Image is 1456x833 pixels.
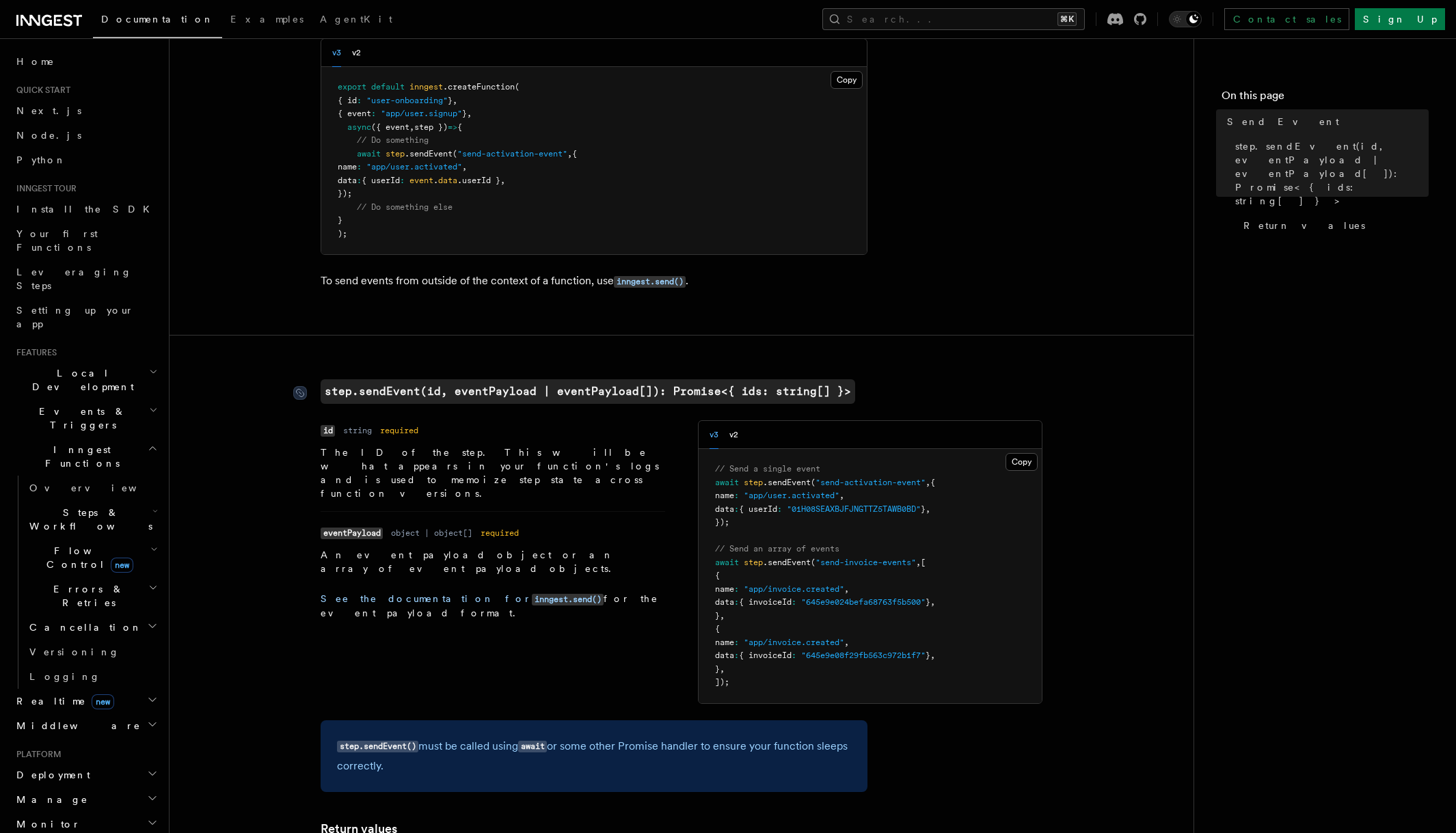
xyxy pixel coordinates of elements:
[467,109,472,118] span: ,
[11,443,148,470] span: Inngest Functions
[1238,213,1429,238] a: Return values
[111,558,133,573] span: new
[457,149,567,159] span: "send-activation-event"
[371,122,409,132] span: ({ event
[734,597,739,607] span: :
[16,105,81,116] span: Next.js
[24,640,161,664] a: Versioning
[715,677,729,687] span: ]);
[734,491,739,500] span: :
[11,768,90,782] span: Deployment
[362,176,400,185] span: { userId
[1006,453,1038,471] button: Copy
[462,109,467,118] span: }
[567,149,572,159] span: ,
[11,197,161,221] a: Install the SDK
[24,620,142,634] span: Cancellation
[391,528,472,538] dd: object | object[]
[11,366,149,394] span: Local Development
[16,55,55,68] span: Home
[101,14,214,25] span: Documentation
[448,96,453,105] span: }
[11,361,161,399] button: Local Development
[715,664,720,674] span: }
[11,399,161,437] button: Events & Triggers
[409,82,443,92] span: inngest
[744,478,763,487] span: step
[715,638,734,647] span: name
[11,713,161,738] button: Middleware
[433,176,438,185] span: .
[715,611,720,620] span: }
[844,584,849,594] span: ,
[715,504,734,514] span: data
[11,689,161,713] button: Realtimenew
[1222,87,1429,109] h4: On this page
[371,109,376,118] span: :
[614,276,686,288] code: inngest.send()
[24,577,161,615] button: Errors & Retries
[366,96,448,105] span: "user-onboarding"
[386,149,405,159] span: step
[1227,115,1339,128] span: Send Event
[222,4,312,37] a: Examples
[777,504,782,514] span: :
[338,82,366,92] span: export
[24,615,161,640] button: Cancellation
[1057,12,1077,26] kbd: ⌘K
[312,4,401,37] a: AgentKit
[792,597,796,607] span: :
[16,130,81,141] span: Node.js
[443,82,515,92] span: .createFunction
[230,14,304,25] span: Examples
[320,14,392,25] span: AgentKit
[366,162,462,172] span: "app/user.activated"
[744,638,844,647] span: "app/invoice.created"
[29,646,120,657] span: Versioning
[715,478,739,487] span: await
[438,176,457,185] span: data
[338,229,347,238] span: );
[347,122,371,132] span: async
[815,558,916,567] span: "send-invoice-events"
[532,594,604,605] code: inngest.send()
[720,611,725,620] span: ,
[715,584,734,594] span: name
[337,741,418,752] code: step.sendEvent()
[811,558,815,567] span: (
[321,271,867,291] p: To send events from outside of the context of a function, use .
[734,638,739,647] span: :
[739,504,777,514] span: { userId
[801,651,926,660] span: "645e9e08f29fb563c972b1f7"
[371,82,405,92] span: default
[916,558,921,567] span: ,
[1243,219,1365,232] span: Return values
[321,379,855,404] a: step.sendEvent(id, eventPayload | eventPayload[]): Promise<{ ids: string[] }>
[763,478,811,487] span: .sendEvent
[24,582,148,610] span: Errors & Retries
[715,597,734,607] span: data
[11,476,161,689] div: Inngest Functions
[11,793,88,806] span: Manage
[11,85,70,96] span: Quick start
[926,597,930,607] span: }
[457,122,462,132] span: {
[734,584,739,594] span: :
[453,96,457,105] span: ,
[338,176,357,185] span: data
[822,8,1085,30] button: Search...⌘K
[715,571,720,580] span: {
[343,425,372,436] dd: string
[453,149,457,159] span: (
[380,425,418,436] dd: required
[448,122,457,132] span: =>
[11,260,161,298] a: Leveraging Steps
[457,176,500,185] span: .userId }
[11,183,77,194] span: Inngest tour
[921,504,926,514] span: }
[744,584,844,594] span: "app/invoice.created"
[414,122,448,132] span: step })
[11,221,161,260] a: Your first Functions
[16,267,132,291] span: Leveraging Steps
